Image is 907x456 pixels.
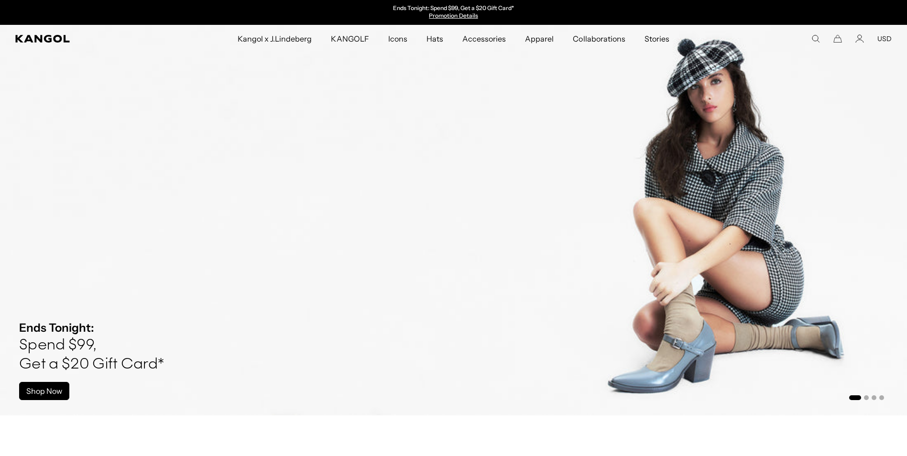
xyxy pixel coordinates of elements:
[849,395,861,400] button: Go to slide 1
[879,395,884,400] button: Go to slide 4
[355,5,552,20] div: 1 of 2
[855,34,864,43] a: Account
[379,25,417,53] a: Icons
[453,25,515,53] a: Accessories
[321,25,378,53] a: KANGOLF
[525,25,554,53] span: Apparel
[19,336,164,355] h4: Spend $99,
[833,34,842,43] button: Cart
[426,25,443,53] span: Hats
[515,25,563,53] a: Apparel
[864,395,869,400] button: Go to slide 2
[355,5,552,20] slideshow-component: Announcement bar
[645,25,669,53] span: Stories
[238,25,312,53] span: Kangol x J.Lindeberg
[228,25,322,53] a: Kangol x J.Lindeberg
[15,35,157,43] a: Kangol
[635,25,679,53] a: Stories
[811,34,820,43] summary: Search here
[417,25,453,53] a: Hats
[393,5,514,12] p: Ends Tonight: Spend $99, Get a $20 Gift Card*
[573,25,625,53] span: Collaborations
[388,25,407,53] span: Icons
[19,355,164,374] h4: Get a $20 Gift Card*
[872,395,876,400] button: Go to slide 3
[877,34,892,43] button: USD
[563,25,634,53] a: Collaborations
[429,12,478,19] a: Promotion Details
[462,25,506,53] span: Accessories
[848,393,884,401] ul: Select a slide to show
[331,25,369,53] span: KANGOLF
[19,382,69,400] a: Shop Now
[19,321,94,335] strong: Ends Tonight:
[355,5,552,20] div: Announcement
